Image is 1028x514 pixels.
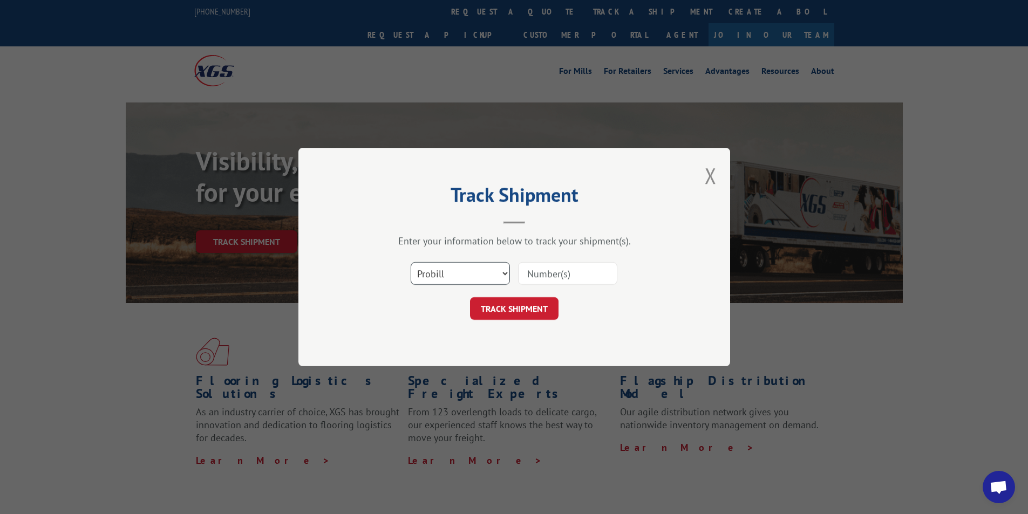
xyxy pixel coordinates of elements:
[470,297,559,320] button: TRACK SHIPMENT
[983,471,1015,503] div: Open chat
[705,161,717,190] button: Close modal
[518,262,617,285] input: Number(s)
[352,187,676,208] h2: Track Shipment
[352,235,676,247] div: Enter your information below to track your shipment(s).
